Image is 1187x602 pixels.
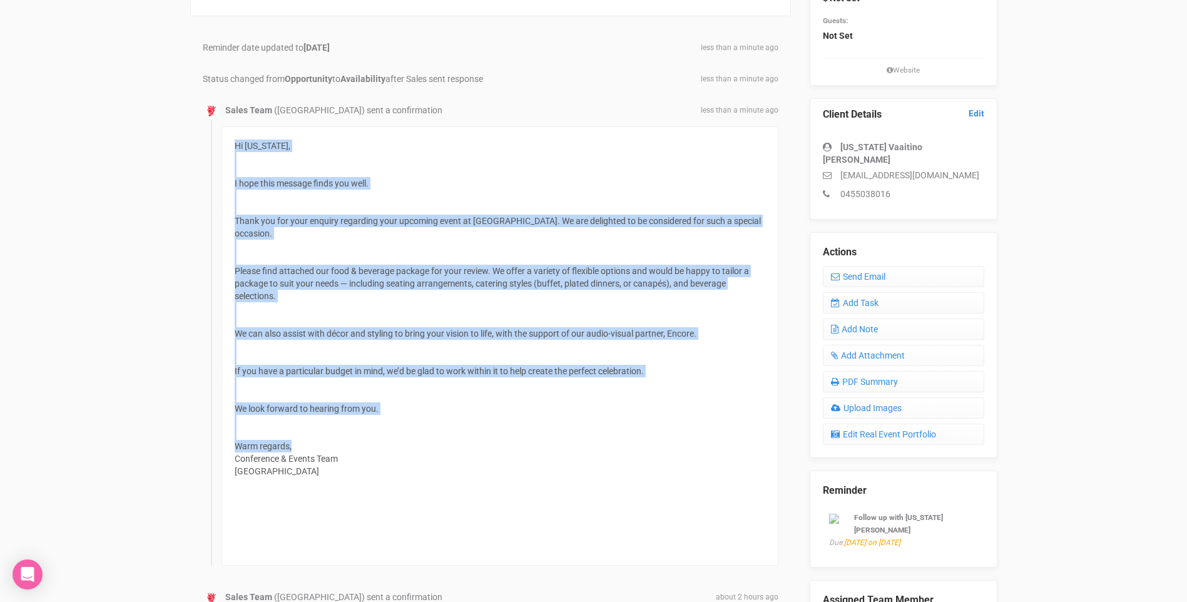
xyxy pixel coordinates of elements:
span: Status changed from to after Sales sent response [203,74,483,84]
p: 0455038016 [823,188,984,200]
div: We can also assist with décor and styling to bring your vision to life, with the support of our a... [235,327,765,365]
strong: [US_STATE] Vaaitino [PERSON_NAME] [823,142,922,165]
legend: Actions [823,245,984,260]
legend: Reminder [823,484,984,498]
div: Warm regards, Conference & Events Team [GEOGRAPHIC_DATA] [235,440,765,503]
a: Add Note [823,319,984,340]
a: Upload Images [823,397,984,419]
legend: Client Details [823,108,984,122]
img: watch.png [829,514,848,524]
b: [DATE] [303,43,330,53]
small: Website [823,65,984,76]
a: Edit [969,108,984,120]
small: Guests: [823,16,848,25]
strong: Sales Team [225,105,272,115]
div: We look forward to hearing from you. [235,402,765,440]
span: Reminder date updated to [203,43,330,53]
span: less than a minute ago [701,105,778,116]
em: Due: [829,538,900,547]
img: knight-head-160.jpg [205,105,218,117]
a: Add Task [823,292,984,314]
strong: Opportunity [285,74,332,84]
a: Add Attachment [823,345,984,366]
a: Send Email [823,266,984,287]
div: Please find attached our food & beverage package for your review. We offer a variety of flexible ... [235,265,765,327]
strong: Sales Team [225,592,272,602]
span: ([GEOGRAPHIC_DATA]) sent a confirmation [274,592,442,602]
div: Hi [US_STATE], [235,140,765,177]
span: less than a minute ago [701,74,778,84]
p: [EMAIL_ADDRESS][DOMAIN_NAME] [823,169,984,181]
a: Edit Real Event Portfolio [823,424,984,445]
div: If you have a particular budget in mind, we’d be glad to work within it to help create the perfec... [235,365,765,402]
div: Open Intercom Messenger [13,559,43,589]
a: PDF Summary [823,371,984,392]
div: Thank you for your enquiry regarding your upcoming event at [GEOGRAPHIC_DATA]. We are delighted t... [235,215,765,265]
strong: Availability [340,74,385,84]
span: less than a minute ago [701,43,778,53]
span: [DATE] on [DATE] [844,538,900,547]
span: ([GEOGRAPHIC_DATA]) sent a confirmation [274,105,442,115]
div: I hope this message finds you well. [235,177,765,215]
strong: Not Set [823,31,853,41]
small: Follow up with [US_STATE] [PERSON_NAME] [854,513,943,534]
